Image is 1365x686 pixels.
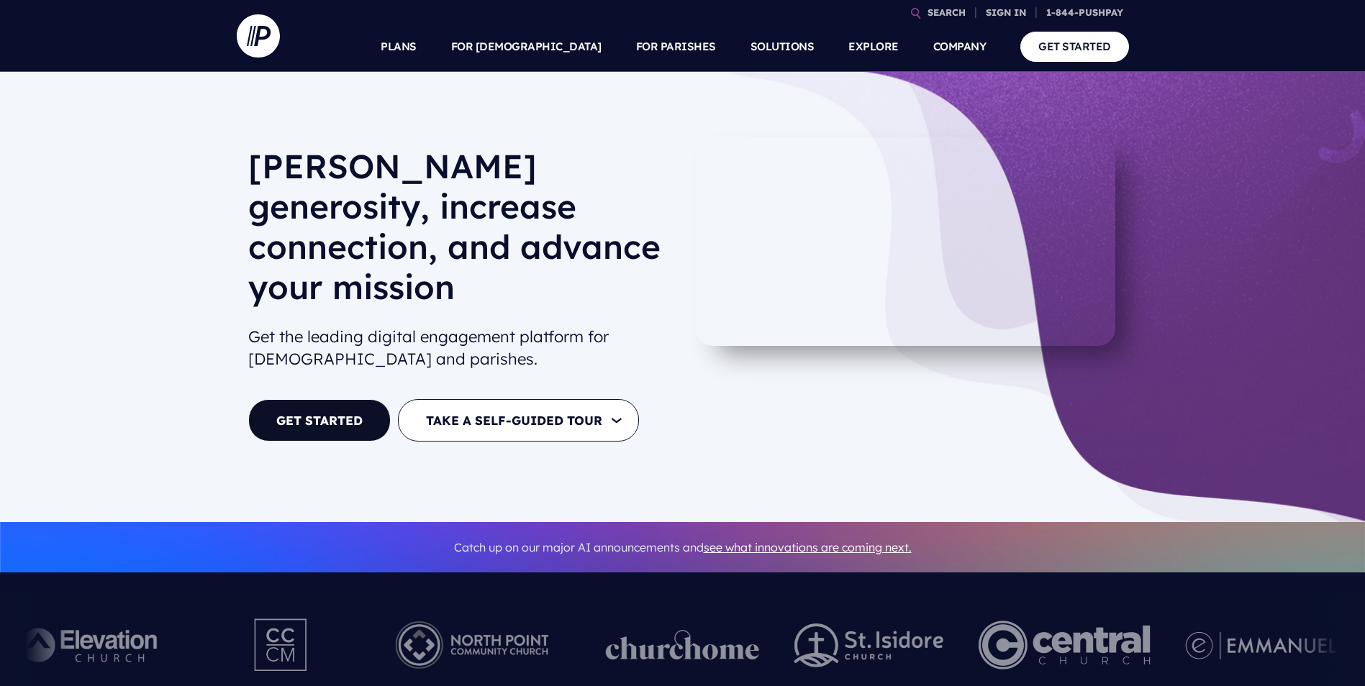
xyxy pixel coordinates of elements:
[794,623,944,667] img: pp_logos_2
[848,22,899,72] a: EXPLORE
[451,22,602,72] a: FOR [DEMOGRAPHIC_DATA]
[704,540,912,554] a: see what innovations are coming next.
[381,22,417,72] a: PLANS
[248,146,671,319] h1: [PERSON_NAME] generosity, increase connection, and advance your mission
[248,399,391,442] a: GET STARTED
[248,320,671,376] h2: Get the leading digital engagement platform for [DEMOGRAPHIC_DATA] and parishes.
[636,22,716,72] a: FOR PARISHES
[750,22,815,72] a: SOLUTIONS
[933,22,987,72] a: COMPANY
[248,531,1117,564] p: Catch up on our major AI announcements and
[1020,32,1129,61] a: GET STARTED
[979,605,1151,685] img: Central Church Henderson NV
[398,399,639,442] button: TAKE A SELF-GUIDED TOUR
[225,605,338,685] img: Pushpay_Logo__CCM
[373,605,571,685] img: Pushpay_Logo__NorthPoint
[606,630,760,660] img: pp_logos_1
